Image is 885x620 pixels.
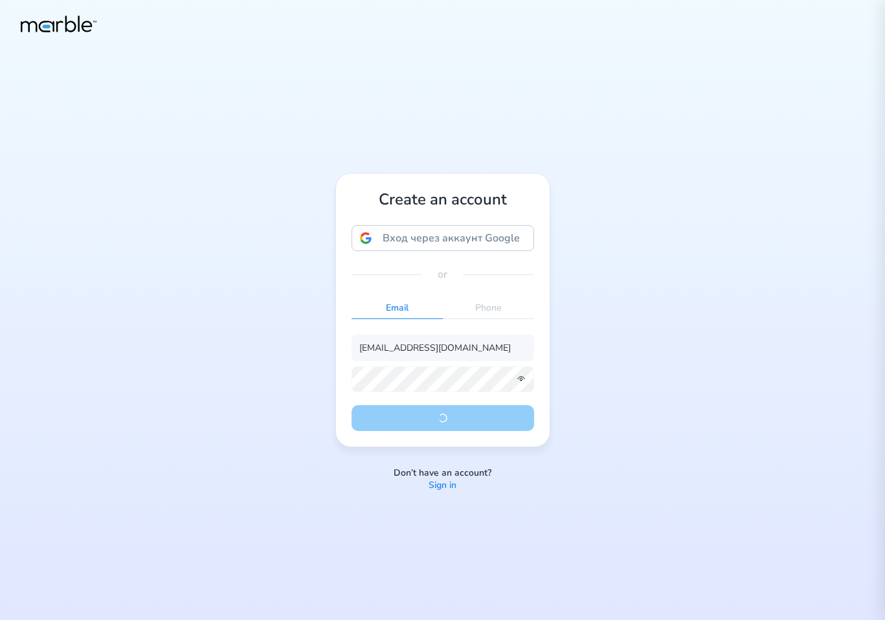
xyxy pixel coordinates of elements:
span: Вход через аккаунт Google [377,231,526,245]
p: or [438,267,447,282]
a: Sign in [429,480,456,492]
div: Вход через аккаунт Google [352,225,534,251]
h1: Create an account [352,189,534,210]
p: Don’t have an account? [394,467,491,480]
button: Continue [352,405,534,431]
p: Phone [443,298,534,318]
input: Account email [352,335,534,360]
p: Email [352,298,443,318]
